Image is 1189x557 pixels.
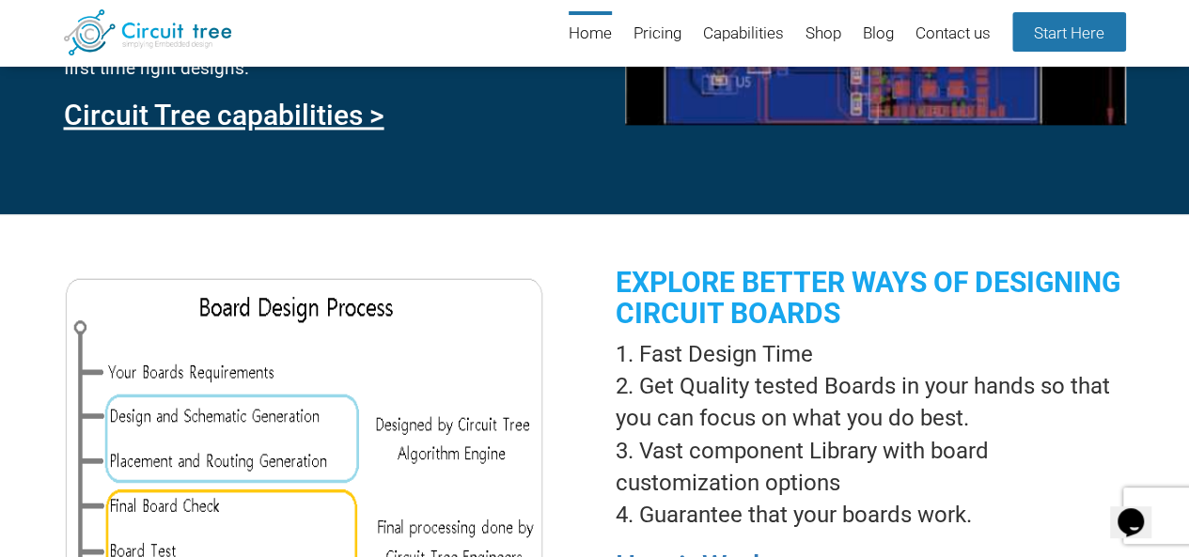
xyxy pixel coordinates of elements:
li: Vast component Library with board customization options [616,435,1125,500]
img: Circuit Tree [64,9,232,55]
a: Blog [863,11,894,57]
h2: Explore better ways of designing circuit boards [616,267,1125,329]
a: Pricing [634,11,681,57]
a: Shop [806,11,841,57]
a: Home [569,11,612,57]
li: Get Quality tested Boards in your hands so that you can focus on what you do best. [616,370,1125,435]
a: Circuit Tree capabilities > [64,99,384,132]
a: Start Here [1012,12,1126,52]
a: Contact us [915,11,991,57]
a: Capabilities [703,11,784,57]
li: Fast Design Time [616,338,1125,370]
li: Guarantee that your boards work. [616,499,1125,531]
iframe: chat widget [1110,482,1170,538]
